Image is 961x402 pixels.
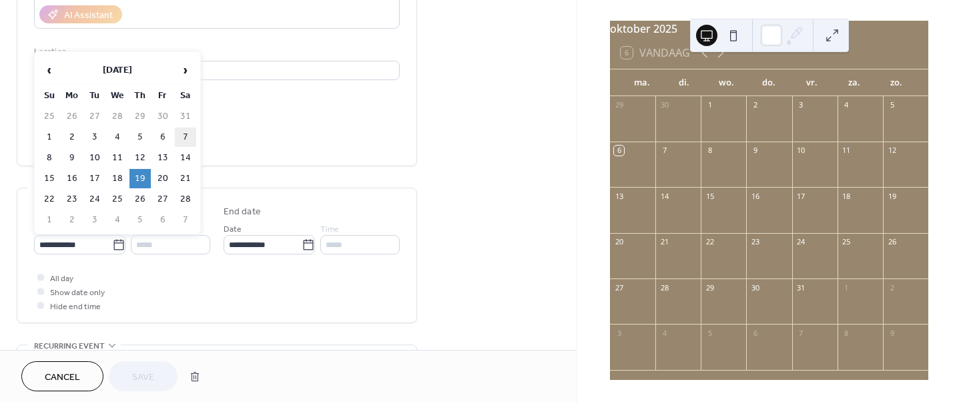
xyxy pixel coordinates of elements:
div: 30 [750,282,760,292]
td: 16 [61,169,83,188]
td: 28 [175,190,196,209]
td: 7 [175,210,196,230]
div: 29 [614,100,624,110]
th: Sa [175,86,196,106]
td: 4 [107,128,128,147]
td: 6 [152,210,174,230]
span: Show date only [50,286,105,300]
div: 18 [842,191,852,201]
span: Hide end time [50,300,101,314]
td: 3 [84,210,105,230]
td: 30 [152,107,174,126]
td: 1 [39,128,60,147]
td: 25 [39,107,60,126]
div: 21 [659,237,669,247]
div: oktober 2025 [610,21,928,37]
span: › [176,57,196,83]
td: 7 [175,128,196,147]
div: 20 [614,237,624,247]
div: 7 [659,146,669,156]
span: Date [224,222,242,236]
div: 15 [705,191,715,201]
div: Location [34,45,397,59]
div: 4 [842,100,852,110]
div: 3 [614,328,624,338]
td: 12 [129,148,151,168]
th: Mo [61,86,83,106]
div: 6 [614,146,624,156]
div: za. [833,69,876,96]
div: ma. [621,69,663,96]
td: 26 [129,190,151,209]
div: wo. [705,69,748,96]
div: 30 [659,100,669,110]
th: We [107,86,128,106]
th: Fr [152,86,174,106]
th: Tu [84,86,105,106]
span: All day [50,272,73,286]
div: 11 [842,146,852,156]
div: 2 [887,282,897,292]
div: 10 [796,146,806,156]
div: vr. [790,69,833,96]
div: zo. [875,69,918,96]
td: 3 [84,128,105,147]
div: di. [663,69,706,96]
td: 26 [61,107,83,126]
div: 12 [887,146,897,156]
td: 11 [107,148,128,168]
div: 25 [842,237,852,247]
td: 20 [152,169,174,188]
td: 15 [39,169,60,188]
span: Time [131,222,149,236]
td: 5 [129,210,151,230]
td: 4 [107,210,128,230]
td: 17 [84,169,105,188]
td: 18 [107,169,128,188]
div: 9 [887,328,897,338]
div: 14 [659,191,669,201]
div: 27 [614,282,624,292]
div: 2 [750,100,760,110]
td: 2 [61,210,83,230]
td: 31 [175,107,196,126]
th: [DATE] [61,56,174,85]
div: 29 [705,282,715,292]
td: 9 [61,148,83,168]
td: 28 [107,107,128,126]
div: 16 [750,191,760,201]
div: 5 [887,100,897,110]
div: 13 [614,191,624,201]
div: 4 [659,328,669,338]
div: 3 [796,100,806,110]
div: 9 [750,146,760,156]
div: 7 [796,328,806,338]
td: 21 [175,169,196,188]
div: 31 [796,282,806,292]
td: 24 [84,190,105,209]
div: 1 [705,100,715,110]
td: 27 [152,190,174,209]
div: 28 [659,282,669,292]
a: Cancel [21,361,103,391]
div: 24 [796,237,806,247]
td: 1 [39,210,60,230]
td: 27 [84,107,105,126]
div: 17 [796,191,806,201]
div: 5 [705,328,715,338]
div: 8 [705,146,715,156]
div: 26 [887,237,897,247]
td: 19 [129,169,151,188]
td: 29 [129,107,151,126]
div: End date [224,205,261,219]
span: Time [320,222,339,236]
td: 25 [107,190,128,209]
td: 14 [175,148,196,168]
td: 5 [129,128,151,147]
span: Recurring event [34,339,105,353]
span: ‹ [39,57,59,83]
span: Cancel [45,371,80,385]
td: 2 [61,128,83,147]
th: Su [39,86,60,106]
div: 19 [887,191,897,201]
